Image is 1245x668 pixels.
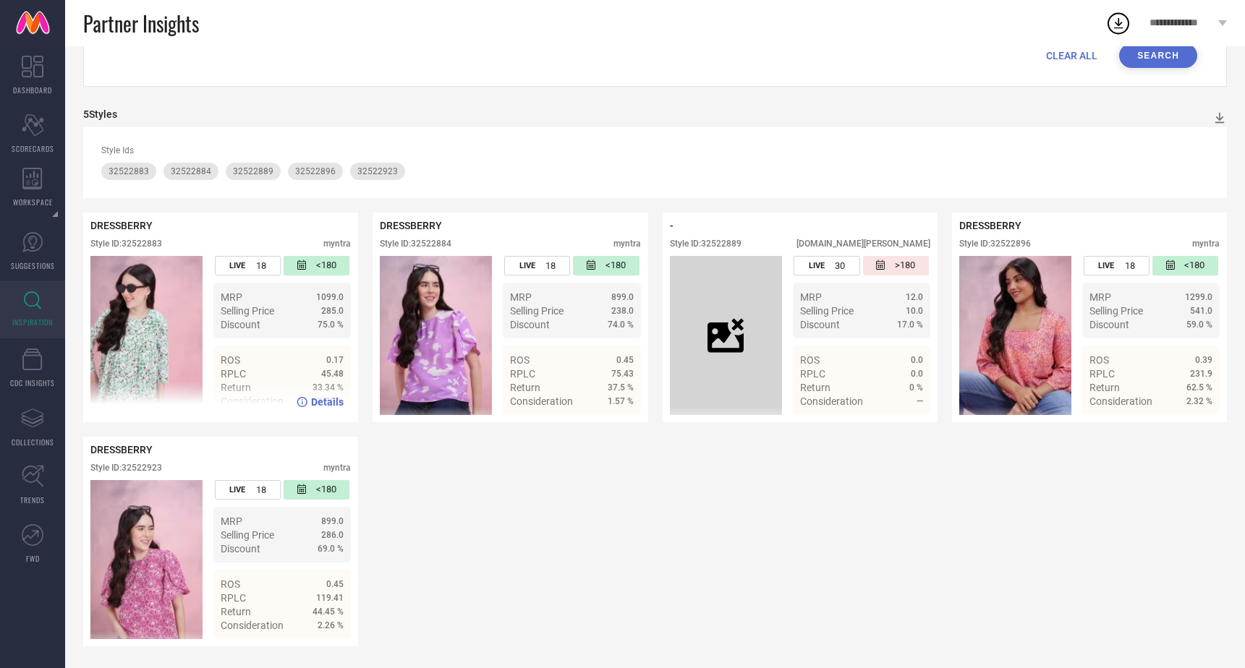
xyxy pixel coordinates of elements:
[1165,421,1212,433] a: Details
[1152,256,1218,275] div: Number of days since the style was first listed on the platform
[321,369,344,379] span: 45.48
[318,320,344,330] span: 75.0 %
[800,319,840,330] span: Discount
[1089,382,1120,393] span: Return
[380,256,492,415] div: Click to view image
[906,292,923,302] span: 12.0
[90,256,203,415] img: Style preview image
[608,396,634,406] span: 1.57 %
[380,220,442,231] span: DRESSBERRY
[911,369,923,379] span: 0.0
[321,306,344,316] span: 285.0
[380,256,492,415] img: Style preview image
[608,320,634,330] span: 74.0 %
[316,260,336,272] span: <180
[504,256,570,275] div: Number of days the style has been live on the platform
[587,421,634,433] a: Details
[1084,256,1150,275] div: Number of days the style has been live on the platform
[510,395,573,407] span: Consideration
[229,261,245,270] span: LIVE
[321,530,344,540] span: 286.0
[311,646,344,657] span: Details
[959,239,1031,249] div: Style ID: 32522896
[510,319,550,330] span: Discount
[670,239,742,249] div: Style ID: 32522889
[1125,260,1135,271] span: 18
[800,291,822,303] span: MRP
[794,256,859,275] div: Number of days the style has been live on the platform
[1190,306,1212,316] span: 541.0
[1195,355,1212,365] span: 0.39
[1098,261,1114,270] span: LIVE
[611,369,634,379] span: 75.43
[101,145,1209,155] div: Style Ids
[90,480,203,639] img: Style preview image
[1105,10,1131,36] div: Open download list
[670,220,674,231] span: -
[909,382,923,393] span: 0 %
[297,396,344,408] a: Details
[616,355,634,365] span: 0.45
[316,593,344,603] span: 119.41
[895,260,915,272] span: >180
[800,382,830,393] span: Return
[90,256,203,415] div: Click to view image
[670,256,782,415] div: Click to view image
[891,421,923,433] span: Details
[863,256,929,275] div: Number of days since the style was first listed on the platform
[876,421,923,433] a: Details
[1089,368,1115,380] span: RPLC
[256,260,266,271] span: 18
[323,463,351,473] div: myntra
[959,256,1071,415] div: Click to view image
[1089,395,1152,407] span: Consideration
[1180,421,1212,433] span: Details
[295,166,336,176] span: 32522896
[90,444,153,455] span: DRESSBERRY
[611,306,634,316] span: 238.0
[613,239,641,249] div: myntra
[519,261,535,270] span: LIVE
[221,592,246,604] span: RPLC
[221,529,274,541] span: Selling Price
[800,354,820,366] span: ROS
[326,579,344,589] span: 0.45
[284,256,349,275] div: Number of days since the style was first listed on the platform
[90,463,162,473] div: Style ID: 32522923
[215,256,281,275] div: Number of days the style has been live on the platform
[221,578,240,590] span: ROS
[233,166,273,176] span: 32522889
[608,382,634,393] span: 37.5 %
[800,305,854,317] span: Selling Price
[1192,239,1220,249] div: myntra
[83,108,117,120] div: 5 Styles
[959,220,1021,231] span: DRESSBERRY
[1089,291,1111,303] span: MRP
[800,368,825,380] span: RPLC
[171,166,211,176] span: 32522884
[26,553,40,564] span: FWD
[326,355,344,365] span: 0.17
[13,85,52,95] span: DASHBOARD
[11,260,55,271] span: SUGGESTIONS
[323,239,351,249] div: myntra
[510,354,530,366] span: ROS
[917,396,923,406] span: —
[221,305,274,317] span: Selling Price
[510,368,535,380] span: RPLC
[10,377,55,388] span: CDC INSIGHTS
[1119,43,1197,68] button: Search
[510,305,564,317] span: Selling Price
[1184,260,1204,272] span: <180
[221,606,251,617] span: Return
[1190,369,1212,379] span: 231.9
[297,646,344,657] a: Details
[90,480,203,639] div: Click to view image
[221,291,242,303] span: MRP
[221,543,260,554] span: Discount
[906,306,923,316] span: 10.0
[311,396,344,408] span: Details
[256,484,266,495] span: 18
[90,239,162,249] div: Style ID: 32522883
[12,317,53,327] span: INSPIRATION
